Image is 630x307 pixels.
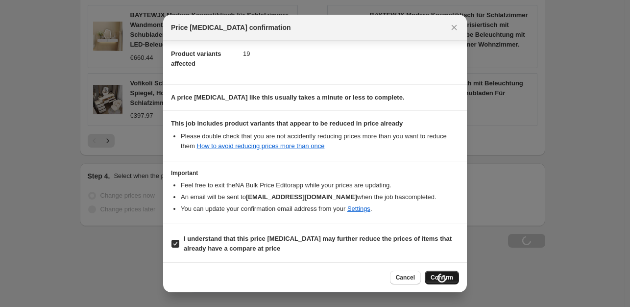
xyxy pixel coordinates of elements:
a: Settings [347,205,370,212]
li: You can update your confirmation email address from your . [181,204,459,214]
span: Product variants affected [171,50,221,67]
span: Cancel [396,274,415,281]
b: [EMAIL_ADDRESS][DOMAIN_NAME] [246,193,357,201]
span: Price [MEDICAL_DATA] confirmation [171,23,291,32]
b: This job includes product variants that appear to be reduced in price already [171,120,403,127]
li: An email will be sent to when the job has completed . [181,192,459,202]
b: I understand that this price [MEDICAL_DATA] may further reduce the prices of items that already h... [184,235,452,252]
li: Please double check that you are not accidently reducing prices more than you want to reduce them [181,131,459,151]
a: How to avoid reducing prices more than once [197,142,325,150]
button: Cancel [390,271,421,284]
dd: 19 [243,41,459,67]
h3: Important [171,169,459,177]
b: A price [MEDICAL_DATA] like this usually takes a minute or less to complete. [171,94,405,101]
button: Close [447,21,461,34]
li: Feel free to exit the NA Bulk Price Editor app while your prices are updating. [181,180,459,190]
